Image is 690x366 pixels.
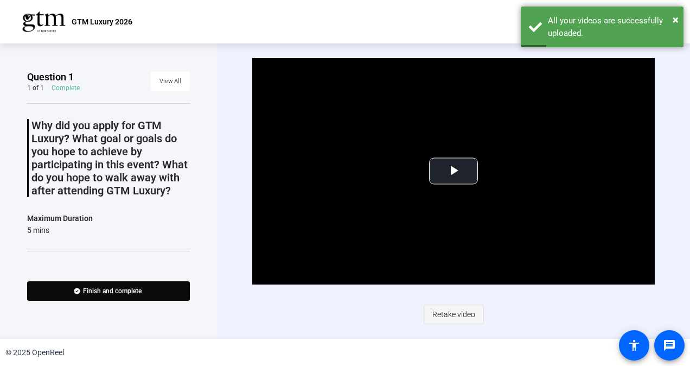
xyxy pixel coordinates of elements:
span: View All [159,73,181,90]
div: Complete [52,84,80,92]
div: Video Player [252,58,654,285]
p: Why did you apply for GTM Luxury? What goal or goals do you hope to achieve by participating in t... [31,119,190,197]
button: View All [151,72,190,91]
div: All your videos are successfully uploaded. [548,15,675,39]
mat-icon: message [663,339,676,352]
mat-icon: accessibility [628,339,641,352]
button: Finish and complete [27,281,190,301]
div: © 2025 OpenReel [5,347,64,358]
span: × [673,13,679,26]
div: 5 mins [27,225,93,236]
img: OpenReel logo [22,11,66,33]
span: Question 1 [27,71,74,84]
div: 1 of 1 [27,84,44,92]
button: Play Video [429,158,478,185]
div: Maximum Duration [27,212,93,225]
span: Finish and complete [83,287,142,295]
p: GTM Luxury 2026 [72,15,132,28]
span: Retake video [432,304,475,325]
button: Retake video [424,305,484,324]
button: Close [673,11,679,28]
